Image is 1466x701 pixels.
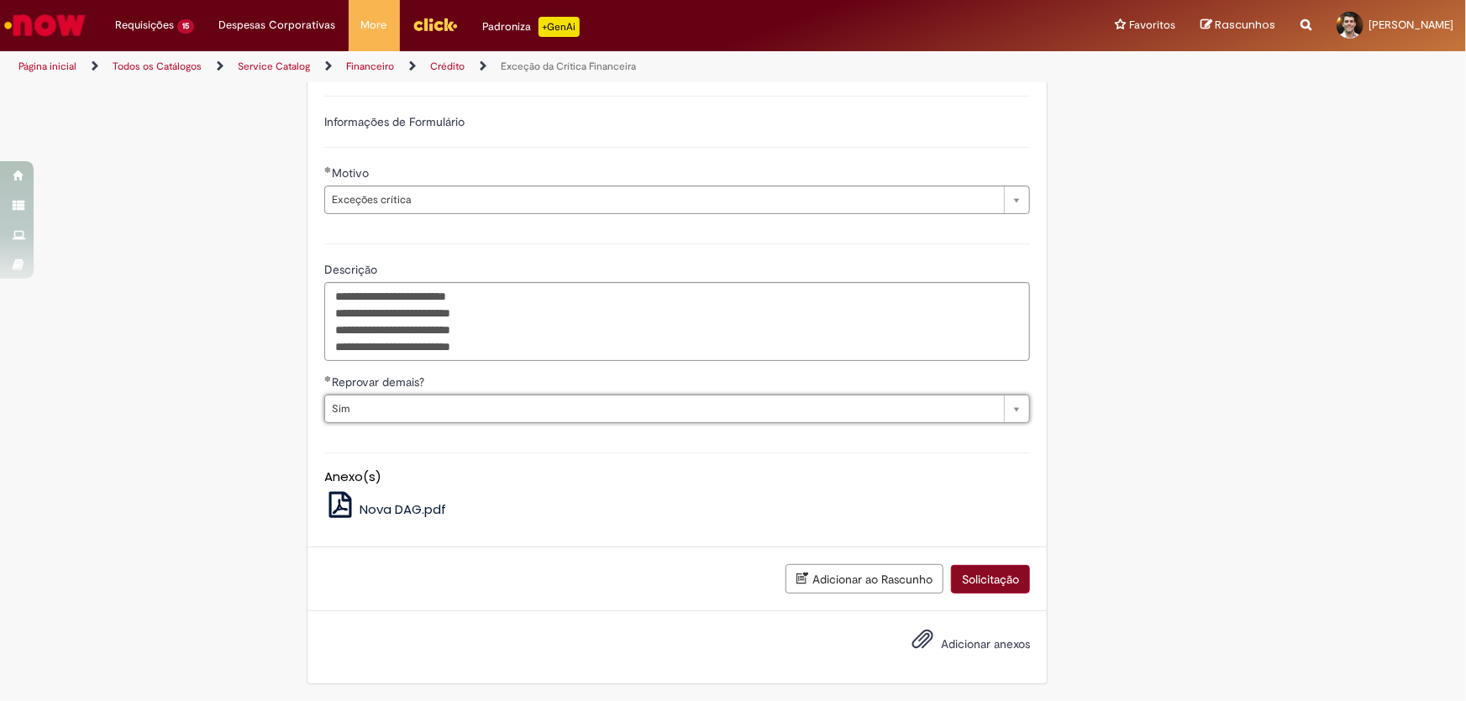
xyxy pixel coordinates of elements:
a: Rascunhos [1201,18,1275,34]
span: Obrigatório Preenchido [324,166,332,173]
textarea: Descrição [324,282,1030,361]
p: +GenAi [539,17,580,37]
span: Favoritos [1129,17,1175,34]
span: Reprovar demais? [332,374,428,390]
span: 15 [177,19,194,34]
a: Service Catalog [238,60,310,73]
button: Solicitação [951,565,1030,594]
span: Rascunhos [1215,17,1275,33]
img: ServiceNow [2,8,88,42]
img: click_logo_yellow_360x200.png [412,12,458,37]
span: Obrigatório Preenchido [324,375,332,382]
span: [PERSON_NAME] [1369,18,1453,32]
div: Padroniza [483,17,580,37]
button: Adicionar ao Rascunho [786,564,943,594]
span: Motivo [332,165,372,180]
span: More [361,17,387,34]
h5: Anexo(s) [324,470,1030,484]
a: Crédito [430,60,465,73]
a: Nova DAG.pdf [324,500,446,518]
span: Requisições [115,17,174,34]
label: Informações de Formulário [324,114,465,129]
span: Sim [332,395,996,422]
ul: Trilhas de página [13,51,964,82]
a: Exceção da Crítica Financeira [501,60,636,73]
a: Página inicial [18,60,76,73]
button: Adicionar anexos [907,624,938,662]
span: Despesas Corporativas [219,17,336,34]
a: Financeiro [346,60,394,73]
span: Descrição [324,262,381,277]
span: Exceções crítica [332,186,996,213]
a: Todos os Catálogos [113,60,202,73]
span: Adicionar anexos [941,636,1030,651]
span: Nova DAG.pdf [360,500,446,518]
